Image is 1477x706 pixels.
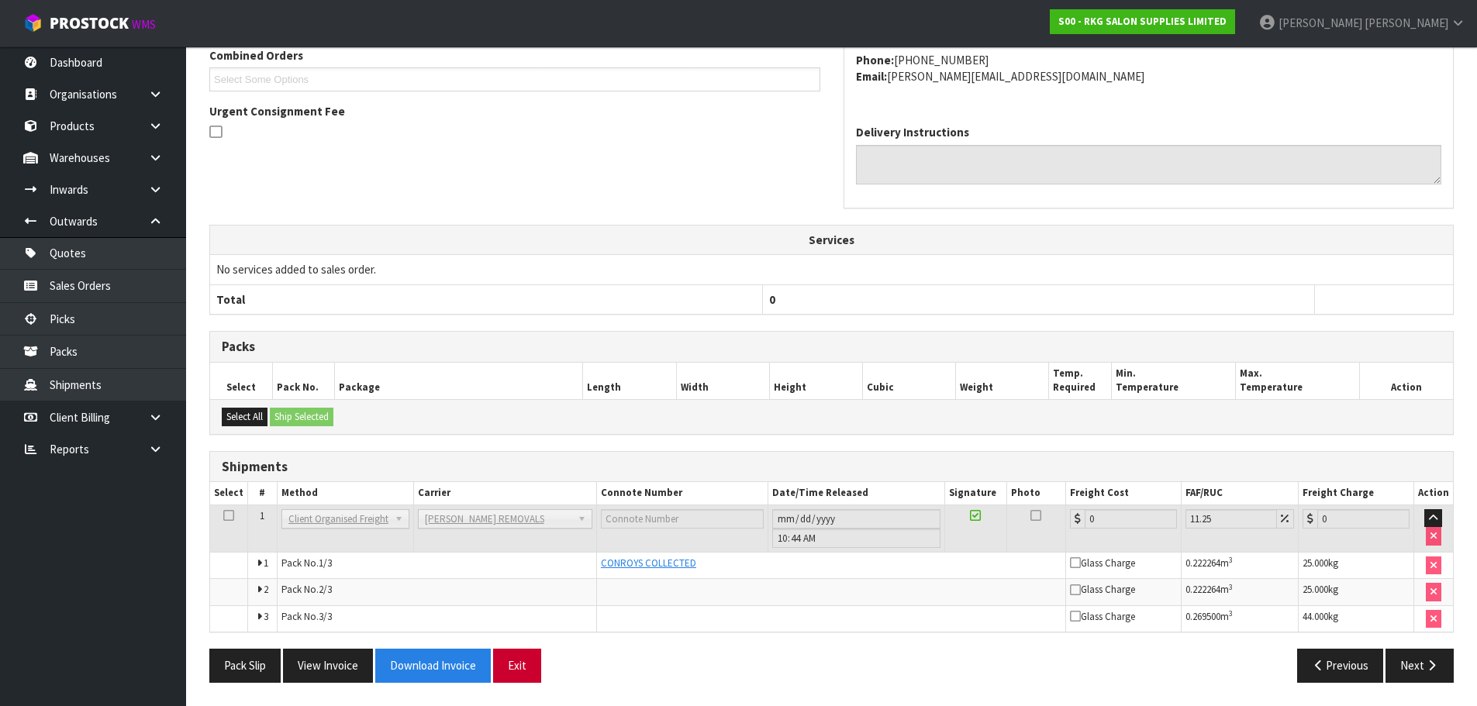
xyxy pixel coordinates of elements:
[596,482,768,505] th: Connote Number
[23,13,43,33] img: cube-alt.png
[1413,482,1453,505] th: Action
[1298,579,1413,606] td: kg
[1279,15,1362,30] span: [PERSON_NAME]
[856,52,1442,85] address: [PHONE_NUMBER] [PERSON_NAME][EMAIL_ADDRESS][DOMAIN_NAME]
[1006,482,1066,505] th: Photo
[1070,610,1135,623] span: Glass Charge
[1185,509,1277,529] input: Freight Adjustment
[132,17,156,32] small: WMS
[264,583,268,596] span: 2
[863,363,956,399] th: Cubic
[277,482,413,505] th: Method
[1182,605,1299,632] td: m
[1070,556,1135,570] span: Glass Charge
[1235,363,1359,399] th: Max. Temperature
[1298,605,1413,632] td: kg
[1229,582,1233,592] sup: 3
[334,363,583,399] th: Package
[248,482,278,505] th: #
[1229,608,1233,618] sup: 3
[1185,556,1220,570] span: 0.222264
[270,408,333,426] button: Ship Selected
[1185,583,1220,596] span: 0.222264
[209,47,303,64] label: Combined Orders
[272,363,334,399] th: Pack No.
[1182,579,1299,606] td: m
[601,556,696,570] span: CONROYS COLLECTED
[1049,363,1111,399] th: Temp. Required
[856,69,887,84] strong: email
[676,363,769,399] th: Width
[210,284,762,314] th: Total
[1182,552,1299,579] td: m
[956,363,1049,399] th: Weight
[50,13,129,33] span: ProStock
[1298,482,1413,505] th: Freight Charge
[856,53,894,67] strong: phone
[1070,583,1135,596] span: Glass Charge
[1360,363,1453,399] th: Action
[1066,482,1182,505] th: Freight Cost
[856,124,969,140] label: Delivery Instructions
[1365,15,1448,30] span: [PERSON_NAME]
[260,509,264,522] span: 1
[945,482,1006,505] th: Signature
[583,363,676,399] th: Length
[601,509,764,529] input: Connote Number
[1386,649,1454,682] button: Next
[277,552,596,579] td: Pack No.
[1085,509,1177,529] input: Freight Cost
[769,292,775,307] span: 0
[769,363,862,399] th: Height
[1058,15,1227,28] strong: S00 - RKG SALON SUPPLIES LIMITED
[209,649,281,682] button: Pack Slip
[222,408,267,426] button: Select All
[493,649,541,682] button: Exit
[210,255,1453,284] td: No services added to sales order.
[1303,556,1328,570] span: 25.000
[264,610,268,623] span: 3
[277,579,596,606] td: Pack No.
[319,556,332,570] span: 1/3
[319,583,332,596] span: 2/3
[1185,610,1220,623] span: 0.269500
[768,482,945,505] th: Date/Time Released
[283,649,373,682] button: View Invoice
[222,460,1441,474] h3: Shipments
[1303,583,1328,596] span: 25.000
[209,103,345,119] label: Urgent Consignment Fee
[1050,9,1235,34] a: S00 - RKG SALON SUPPLIES LIMITED
[210,226,1453,255] th: Services
[1298,552,1413,579] td: kg
[222,339,1441,354] h3: Packs
[1111,363,1235,399] th: Min. Temperature
[413,482,596,505] th: Carrier
[1303,610,1328,623] span: 44.000
[288,510,388,529] span: Client Organised Freight
[1317,509,1410,529] input: Freight Charge
[1229,555,1233,565] sup: 3
[210,363,272,399] th: Select
[1297,649,1384,682] button: Previous
[277,605,596,632] td: Pack No.
[319,610,332,623] span: 3/3
[425,510,571,529] span: [PERSON_NAME] REMOVALS
[264,556,268,570] span: 1
[375,649,491,682] button: Download Invoice
[1182,482,1299,505] th: FAF/RUC
[210,482,248,505] th: Select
